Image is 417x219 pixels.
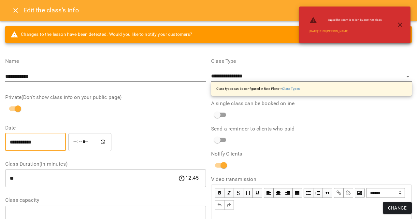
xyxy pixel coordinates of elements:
[253,188,262,198] button: Underline
[344,188,353,198] button: Remove Link
[383,202,412,214] button: Change
[5,161,206,167] label: Class Duration(in minutes)
[293,188,302,198] button: Align Justify
[282,87,300,90] a: Class Types
[211,151,412,157] label: Notify Clients
[309,29,348,34] a: [DATE] 12:00 [PERSON_NAME]
[216,86,300,91] p: Class types can be configured in Rate Plans ->
[366,188,405,198] span: Normal
[234,188,243,198] button: Strikethrough
[313,188,323,198] button: OL
[211,101,412,106] label: A single class can be booked online
[243,188,253,198] button: Monospace
[215,200,224,210] button: Undo
[23,5,79,15] h6: Edit the class's Info
[388,204,407,212] span: Change
[8,3,23,18] button: Close
[334,188,344,198] button: Link
[10,31,193,38] span: Changes to the lesson have been detected. Would you like to notify your customers?
[224,200,234,210] button: Redo
[304,188,313,198] button: UL
[304,14,387,27] li: Індив : The room is taken by another class
[215,188,224,198] button: Bold
[211,126,412,131] label: Send a reminder to clients who paid
[5,59,206,64] label: Name
[355,188,365,198] button: Image
[274,188,283,198] button: Align Center
[5,125,206,130] label: Date
[5,198,206,203] label: Class capacity
[264,188,274,198] button: Align Left
[366,188,405,198] select: Block type
[5,95,206,100] label: Private(Don't show class info on your public page)
[211,59,412,64] label: Class Type
[224,188,234,198] button: Italic
[323,188,332,198] button: Blockquote
[283,188,293,198] button: Align Right
[211,177,412,182] label: Video transmission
